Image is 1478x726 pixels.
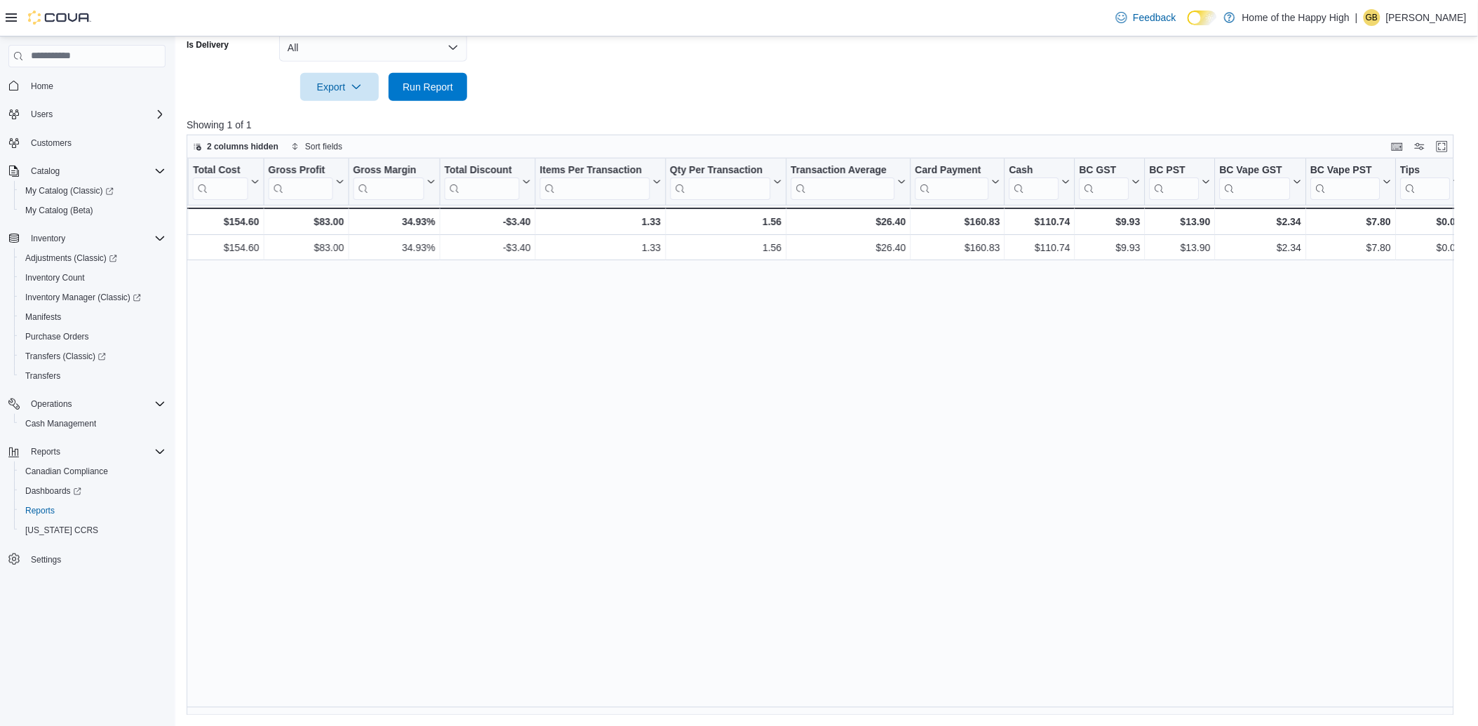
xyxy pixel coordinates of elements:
[193,163,248,199] div: Total Cost
[8,70,166,606] nav: Complex example
[25,185,114,196] span: My Catalog (Classic)
[25,331,89,342] span: Purchase Orders
[285,138,348,155] button: Sort fields
[25,135,77,152] a: Customers
[25,163,65,180] button: Catalog
[1009,163,1070,199] button: Cash
[25,272,85,283] span: Inventory Count
[389,73,467,101] button: Run Report
[1080,239,1141,256] div: $9.93
[25,77,166,95] span: Home
[20,202,99,219] a: My Catalog (Beta)
[25,230,71,247] button: Inventory
[20,309,166,325] span: Manifests
[25,253,117,264] span: Adjustments (Classic)
[3,76,171,96] button: Home
[540,213,661,230] div: 1.33
[25,106,166,123] span: Users
[354,239,436,256] div: 34.93%
[14,288,171,307] a: Inventory Manager (Classic)
[269,163,333,177] div: Gross Profit
[1364,9,1380,26] div: Giovanna Barros
[20,483,166,499] span: Dashboards
[14,520,171,540] button: [US_STATE] CCRS
[279,34,467,62] button: All
[540,239,661,256] div: 1.33
[1009,213,1070,230] div: $110.74
[20,502,166,519] span: Reports
[1386,9,1467,26] p: [PERSON_NAME]
[20,483,87,499] a: Dashboards
[25,466,108,477] span: Canadian Compliance
[445,163,520,199] div: Total Discount
[915,163,989,199] div: Card Payment
[1389,138,1406,155] button: Keyboard shortcuts
[1009,239,1070,256] div: $110.74
[1150,239,1211,256] div: $13.90
[1110,4,1181,32] a: Feedback
[20,250,123,267] a: Adjustments (Classic)
[791,213,906,230] div: $26.40
[1311,163,1380,199] div: BC Vape PST
[1080,163,1129,199] div: BC GST
[1080,163,1129,177] div: BC GST
[14,462,171,481] button: Canadian Compliance
[31,109,53,120] span: Users
[3,549,171,569] button: Settings
[1150,163,1200,177] div: BC PST
[20,368,66,384] a: Transfers
[20,522,104,539] a: [US_STATE] CCRS
[20,250,166,267] span: Adjustments (Classic)
[1366,9,1378,26] span: GB
[25,396,166,412] span: Operations
[20,182,166,199] span: My Catalog (Classic)
[1009,163,1059,177] div: Cash
[1150,213,1211,230] div: $13.90
[20,348,112,365] a: Transfers (Classic)
[25,370,60,382] span: Transfers
[187,138,284,155] button: 2 columns hidden
[671,163,771,177] div: Qty Per Transaction
[20,328,95,345] a: Purchase Orders
[540,163,661,199] button: Items Per Transaction
[20,289,147,306] a: Inventory Manager (Classic)
[269,213,344,230] div: $83.00
[31,233,65,244] span: Inventory
[20,269,166,286] span: Inventory Count
[1355,9,1358,26] p: |
[20,202,166,219] span: My Catalog (Beta)
[1080,213,1141,230] div: $9.93
[28,11,91,25] img: Cova
[193,163,248,177] div: Total Cost
[14,248,171,268] a: Adjustments (Classic)
[25,485,81,497] span: Dashboards
[25,106,58,123] button: Users
[305,141,342,152] span: Sort fields
[445,163,520,177] div: Total Discount
[25,443,166,460] span: Reports
[20,502,60,519] a: Reports
[20,348,166,365] span: Transfers (Classic)
[193,239,259,256] div: $154.60
[309,73,370,101] span: Export
[25,418,96,429] span: Cash Management
[1434,138,1451,155] button: Enter fullscreen
[1080,163,1141,199] button: BC GST
[3,133,171,153] button: Customers
[1401,239,1462,256] div: $0.00
[1150,163,1211,199] button: BC PST
[354,213,436,230] div: 34.93%
[3,161,171,181] button: Catalog
[3,105,171,124] button: Users
[14,201,171,220] button: My Catalog (Beta)
[300,73,379,101] button: Export
[1311,163,1380,177] div: BC Vape PST
[25,396,78,412] button: Operations
[207,141,278,152] span: 2 columns hidden
[915,239,1000,256] div: $160.83
[187,39,229,51] label: Is Delivery
[354,163,424,199] div: Gross Margin
[187,118,1467,132] p: Showing 1 of 1
[31,446,60,457] span: Reports
[3,442,171,462] button: Reports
